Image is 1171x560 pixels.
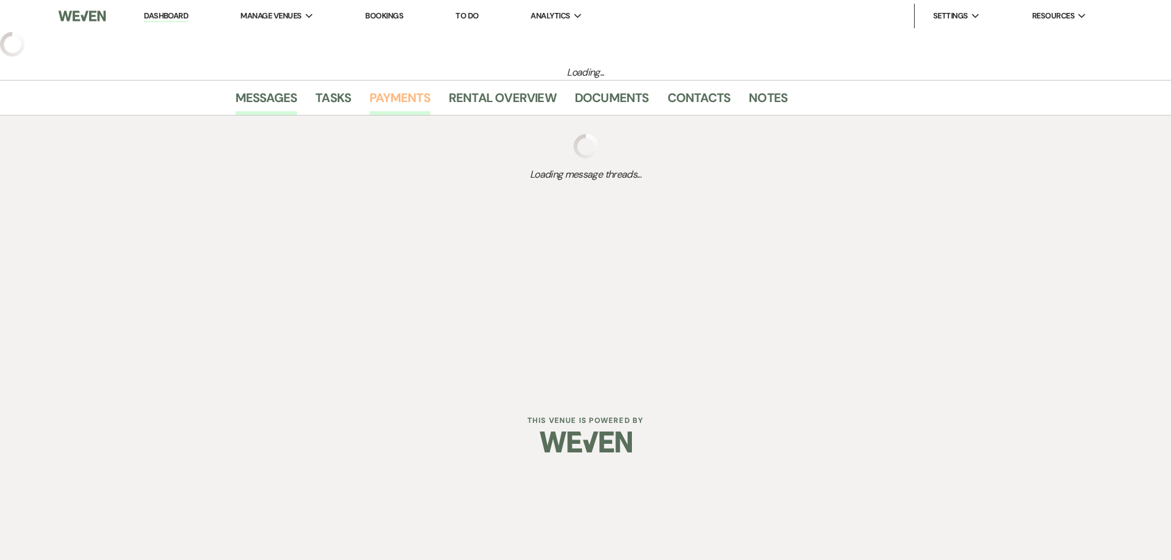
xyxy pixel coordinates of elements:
span: Loading message threads... [235,167,936,182]
a: Bookings [365,10,403,21]
a: Tasks [315,88,351,115]
span: Resources [1032,10,1074,22]
a: Notes [749,88,787,115]
a: Messages [235,88,298,115]
span: Settings [933,10,968,22]
a: To Do [455,10,478,21]
a: Rental Overview [449,88,556,115]
a: Payments [369,88,430,115]
img: Weven Logo [540,420,632,463]
a: Contacts [668,88,731,115]
span: Analytics [530,10,570,22]
a: Dashboard [144,10,188,22]
img: loading spinner [574,134,598,159]
a: Documents [575,88,649,115]
span: Manage Venues [240,10,301,22]
img: Weven Logo [58,3,105,29]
